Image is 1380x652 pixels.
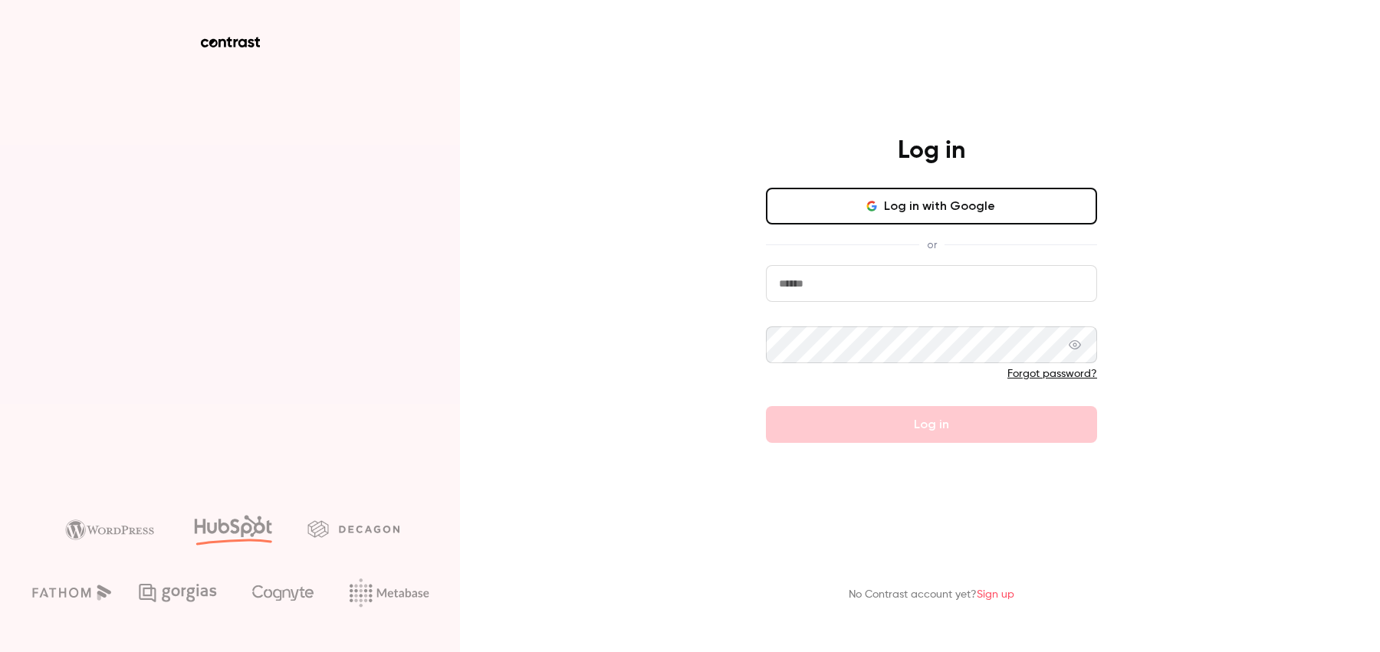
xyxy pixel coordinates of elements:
[307,520,399,537] img: decagon
[898,136,965,166] h4: Log in
[1007,369,1097,379] a: Forgot password?
[766,188,1097,224] button: Log in with Google
[977,589,1014,600] a: Sign up
[919,237,945,253] span: or
[849,587,1014,603] p: No Contrast account yet?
